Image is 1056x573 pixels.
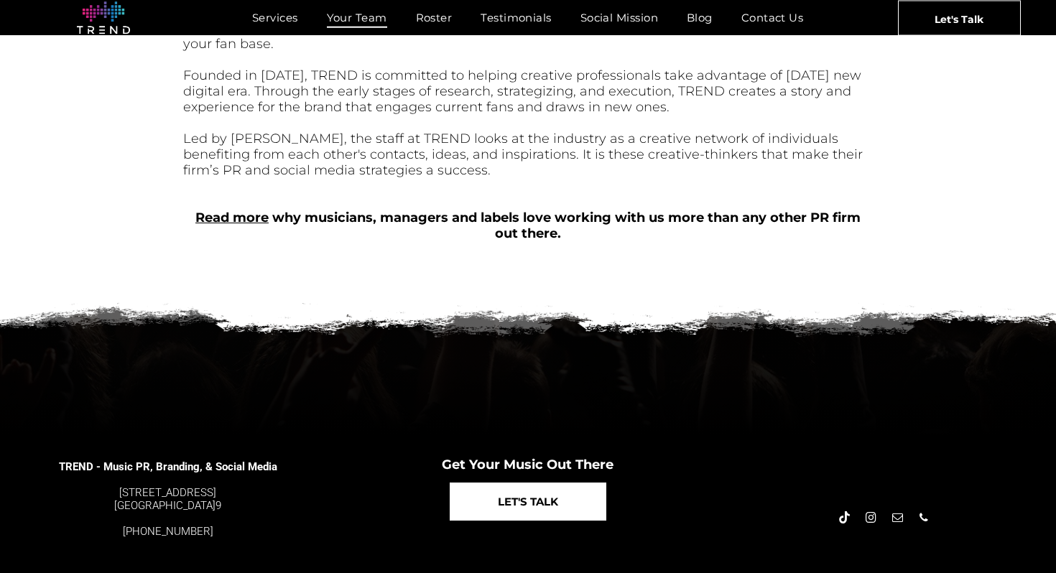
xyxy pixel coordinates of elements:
span: Let's Talk [935,1,983,37]
span: LET'S TALK [498,483,558,520]
font: Led by [PERSON_NAME], the staff at TREND looks at the industry as a creative network of individua... [183,131,863,178]
a: Read more [195,210,269,225]
span: Get Your Music Out There [442,457,613,472]
a: [PHONE_NUMBER] [123,525,213,538]
div: 9 [58,486,278,512]
a: Blog [672,7,727,28]
b: why musicians, managers and labels love working with us more than any other PR firm out there. [272,210,861,241]
a: [STREET_ADDRESS][GEOGRAPHIC_DATA] [114,486,216,512]
a: Services [238,7,312,28]
a: Testimonials [466,7,565,28]
a: Your Team [312,7,402,28]
span: Founded in [DATE], TREND is committed to helping creative professionals take advantage of [DATE] ... [183,67,861,115]
a: Contact Us [727,7,818,28]
span: TREND - Music PR, Branding, & Social Media [59,460,277,473]
a: LET'S TALK [450,483,606,521]
font: [STREET_ADDRESS] [GEOGRAPHIC_DATA] [114,486,216,512]
a: Roster [402,7,467,28]
iframe: Chat Widget [797,406,1056,573]
img: logo [77,1,130,34]
a: Social Mission [566,7,672,28]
